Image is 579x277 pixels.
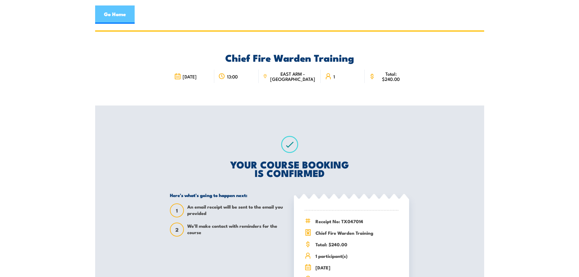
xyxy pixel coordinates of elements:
[171,227,183,233] span: 2
[333,74,335,79] span: 1
[269,71,316,81] span: EAST ARM - [GEOGRAPHIC_DATA]
[315,252,398,259] span: 1 participant(s)
[170,192,285,198] h5: Here’s what’s going to happen next:
[377,71,405,81] span: Total: $240.00
[171,207,183,214] span: 1
[315,264,398,271] span: [DATE]
[187,223,285,237] span: We’ll make contact with reminders for the course
[315,218,398,225] span: Receipt No: TX047014
[227,74,238,79] span: 13:00
[315,229,398,236] span: Chief Fire Warden Training
[187,203,285,217] span: An email receipt will be sent to the email you provided
[170,160,409,177] h2: YOUR COURSE BOOKING IS CONFIRMED
[95,5,135,24] a: Go Home
[170,53,409,62] h2: Chief Fire Warden Training
[183,74,197,79] span: [DATE]
[315,241,398,248] span: Total: $240.00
